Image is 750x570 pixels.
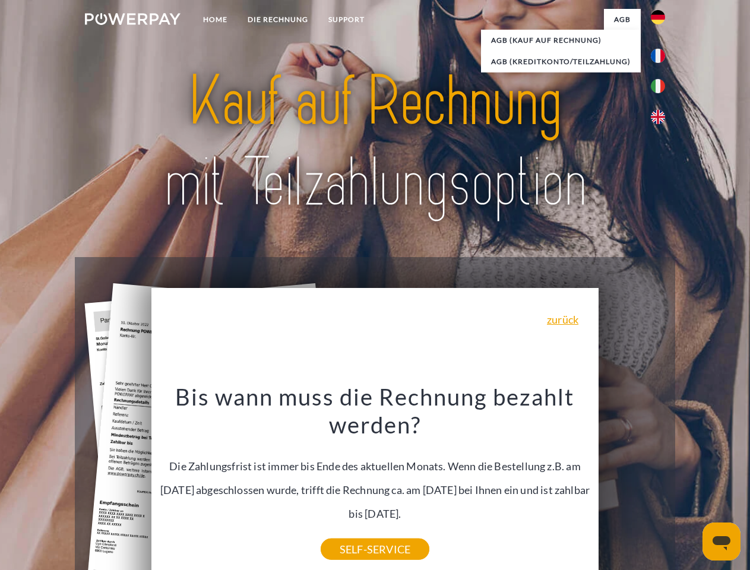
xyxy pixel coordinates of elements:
[481,51,641,72] a: AGB (Kreditkonto/Teilzahlung)
[651,79,665,93] img: it
[481,30,641,51] a: AGB (Kauf auf Rechnung)
[651,10,665,24] img: de
[651,49,665,63] img: fr
[604,9,641,30] a: agb
[321,539,429,560] a: SELF-SERVICE
[318,9,375,30] a: SUPPORT
[702,522,740,560] iframe: Schaltfläche zum Öffnen des Messaging-Fensters
[85,13,181,25] img: logo-powerpay-white.svg
[547,314,578,325] a: zurück
[651,110,665,124] img: en
[238,9,318,30] a: DIE RECHNUNG
[159,382,592,549] div: Die Zahlungsfrist ist immer bis Ende des aktuellen Monats. Wenn die Bestellung z.B. am [DATE] abg...
[193,9,238,30] a: Home
[113,57,637,227] img: title-powerpay_de.svg
[159,382,592,439] h3: Bis wann muss die Rechnung bezahlt werden?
